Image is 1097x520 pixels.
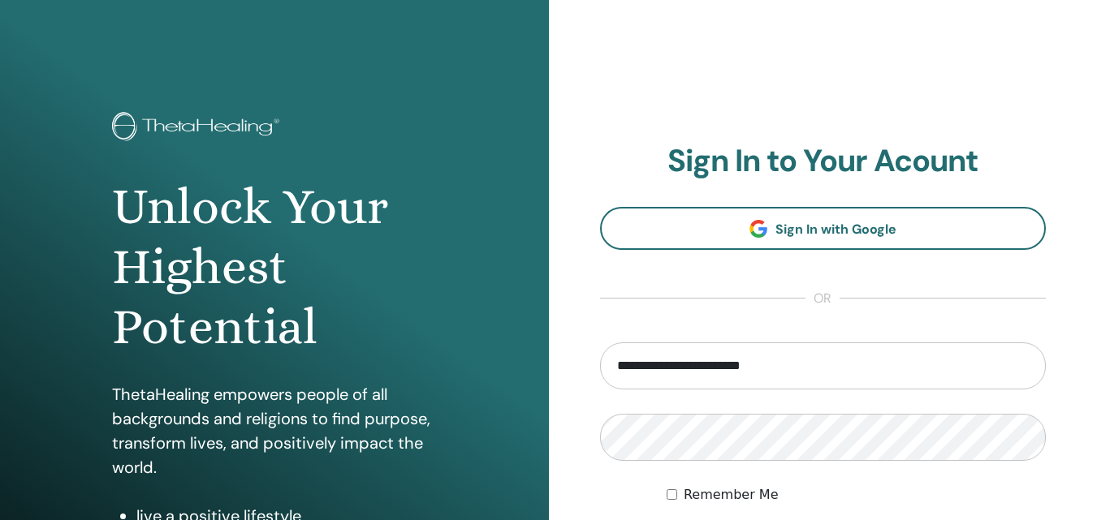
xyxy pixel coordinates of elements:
h2: Sign In to Your Acount [600,143,1047,180]
h1: Unlock Your Highest Potential [112,177,437,358]
span: Sign In with Google [775,221,896,238]
a: Sign In with Google [600,207,1047,250]
p: ThetaHealing empowers people of all backgrounds and religions to find purpose, transform lives, a... [112,382,437,479]
div: Keep me authenticated indefinitely or until I manually logout [667,485,1046,505]
label: Remember Me [684,485,779,505]
span: or [805,289,840,308]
